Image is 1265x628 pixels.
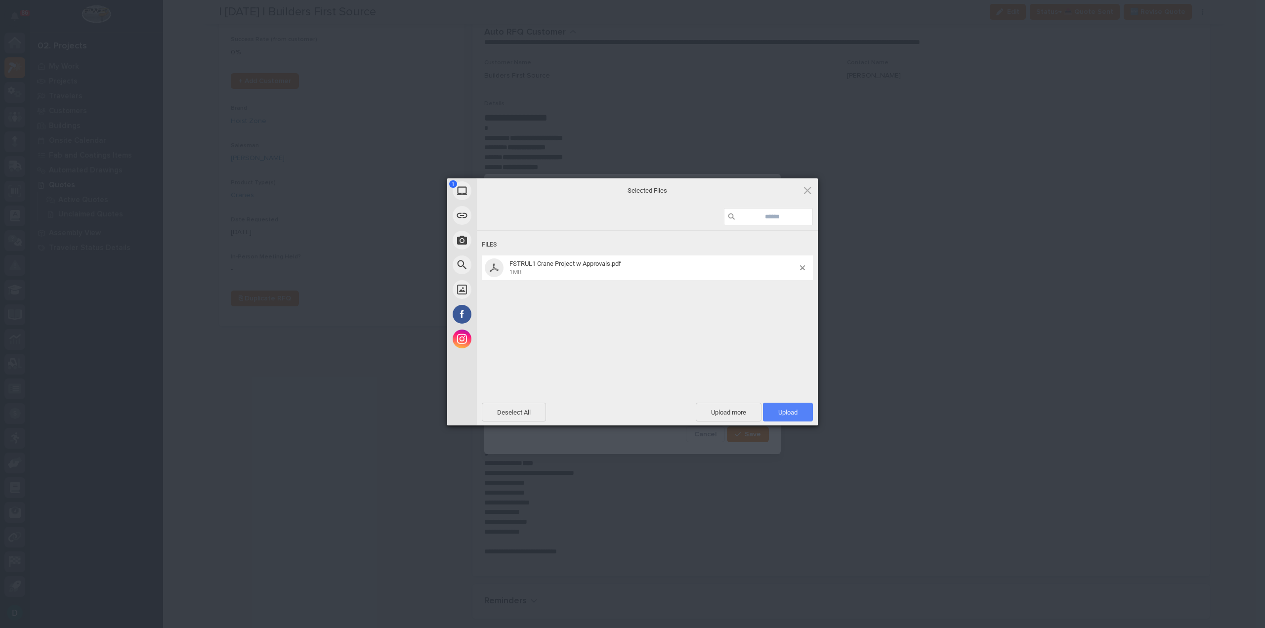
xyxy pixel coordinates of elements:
div: My Device [447,178,566,203]
span: Selected Files [548,186,746,195]
span: Upload [763,403,813,421]
span: FSTRUL1 Crane Project w Approvals.pdf [506,260,800,276]
div: Facebook [447,302,566,327]
span: Click here or hit ESC to close picker [802,185,813,196]
span: Upload more [696,403,761,421]
div: Take Photo [447,228,566,252]
span: Upload [778,409,798,416]
span: FSTRUL1 Crane Project w Approvals.pdf [509,260,621,267]
span: 1 [449,180,457,188]
span: 1MB [509,269,521,276]
div: Web Search [447,252,566,277]
div: Link (URL) [447,203,566,228]
div: Unsplash [447,277,566,302]
div: Files [482,236,813,254]
span: Deselect All [482,403,546,421]
div: Instagram [447,327,566,351]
